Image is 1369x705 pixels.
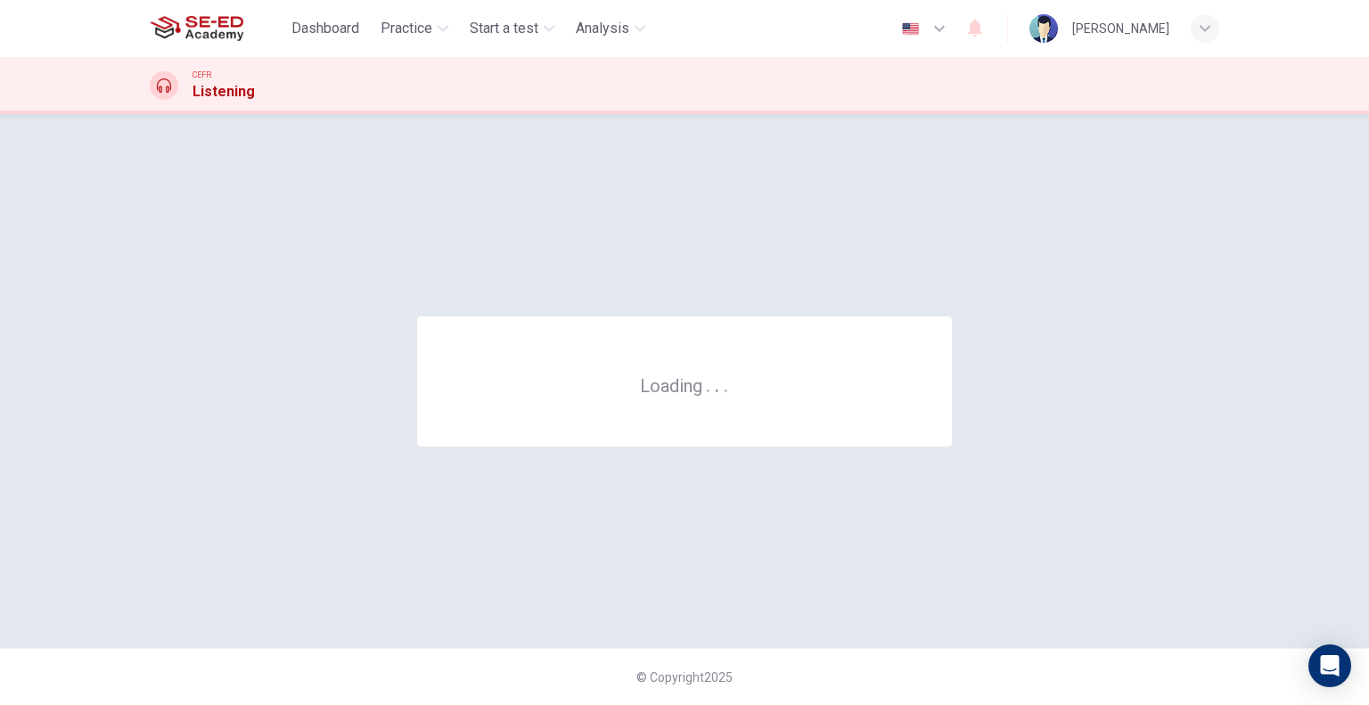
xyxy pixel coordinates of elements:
[373,12,455,45] button: Practice
[576,18,629,39] span: Analysis
[723,369,729,398] h6: .
[470,18,538,39] span: Start a test
[714,369,720,398] h6: .
[705,369,711,398] h6: .
[1308,644,1351,687] div: Open Intercom Messenger
[1029,14,1058,43] img: Profile picture
[1072,18,1169,39] div: [PERSON_NAME]
[640,373,729,397] h6: Loading
[463,12,562,45] button: Start a test
[381,18,432,39] span: Practice
[150,11,284,46] a: SE-ED Academy logo
[291,18,359,39] span: Dashboard
[569,12,652,45] button: Analysis
[193,69,211,81] span: CEFR
[284,12,366,45] button: Dashboard
[899,22,922,36] img: en
[193,81,255,102] h1: Listening
[150,11,243,46] img: SE-ED Academy logo
[636,670,733,685] span: © Copyright 2025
